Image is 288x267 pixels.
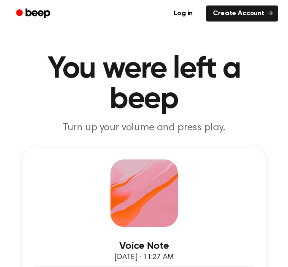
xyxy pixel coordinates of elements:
[10,121,278,134] p: Turn up your volume and press play.
[10,54,278,115] h1: You were left a beep
[114,254,173,261] span: [DATE] · 11:27 AM
[10,5,58,22] a: Beep
[206,5,278,22] a: Create Account
[35,240,254,252] h3: Voice Note
[165,4,201,23] a: Log in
